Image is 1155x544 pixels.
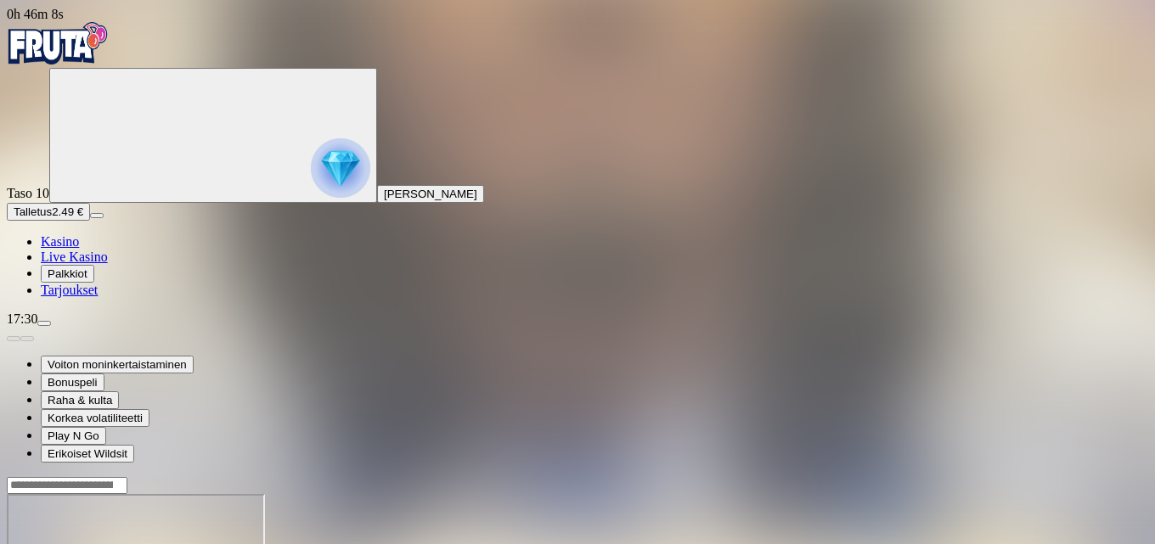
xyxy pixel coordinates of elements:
[7,53,109,67] a: Fruta
[41,445,134,463] button: Erikoiset Wildsit
[7,7,64,21] span: user session time
[48,394,112,407] span: Raha & kulta
[52,205,83,218] span: 2.49 €
[7,22,109,64] img: Fruta
[48,412,143,424] span: Korkea volatiliteetti
[7,203,90,221] button: Talletusplus icon2.49 €
[41,427,106,445] button: Play N Go
[384,188,477,200] span: [PERSON_NAME]
[7,336,20,341] button: prev slide
[41,373,104,391] button: Bonuspeli
[7,234,1148,298] nav: Main menu
[377,185,484,203] button: [PERSON_NAME]
[14,205,52,218] span: Talletus
[37,321,51,326] button: menu
[7,477,127,494] input: Search
[90,213,104,218] button: menu
[7,22,1148,298] nav: Primary
[41,391,119,409] button: Raha & kulta
[48,267,87,280] span: Palkkiot
[48,358,187,371] span: Voiton moninkertaistaminen
[41,409,149,427] button: Korkea volatiliteetti
[41,234,79,249] a: Kasino
[48,447,127,460] span: Erikoiset Wildsit
[41,283,98,297] a: Tarjoukset
[41,250,108,264] a: Live Kasino
[48,429,99,442] span: Play N Go
[20,336,34,341] button: next slide
[41,356,194,373] button: Voiton moninkertaistaminen
[311,138,370,198] img: reward progress
[49,68,377,203] button: reward progress
[7,311,37,326] span: 17:30
[48,376,98,389] span: Bonuspeli
[7,186,49,200] span: Taso 10
[41,265,94,283] button: Palkkiot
